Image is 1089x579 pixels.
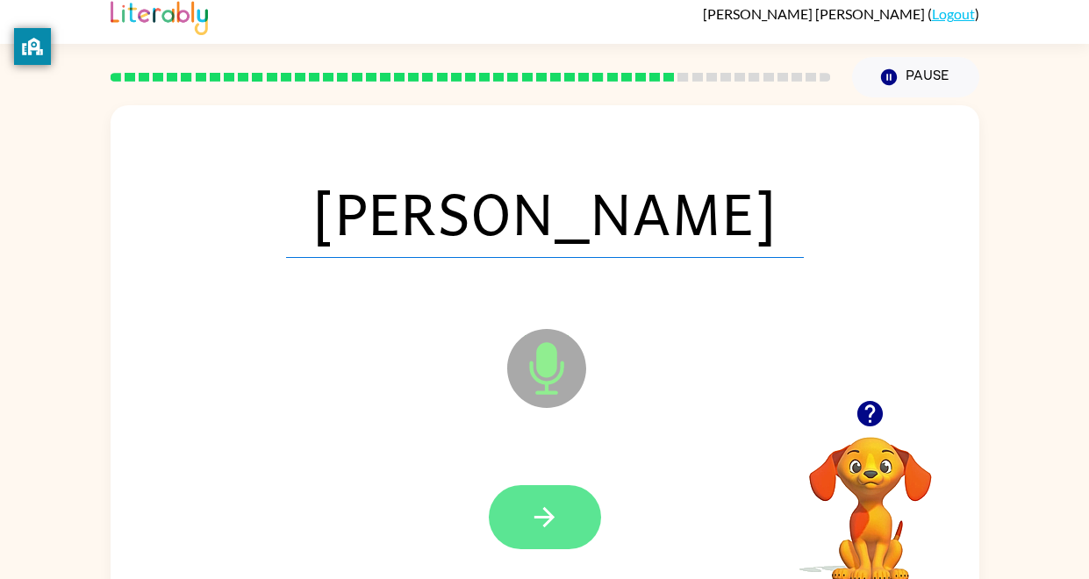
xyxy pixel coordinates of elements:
[932,5,975,22] a: Logout
[286,167,804,258] span: [PERSON_NAME]
[852,57,979,97] button: Pause
[703,5,979,22] div: ( )
[14,28,51,65] button: privacy banner
[703,5,928,22] span: [PERSON_NAME] [PERSON_NAME]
